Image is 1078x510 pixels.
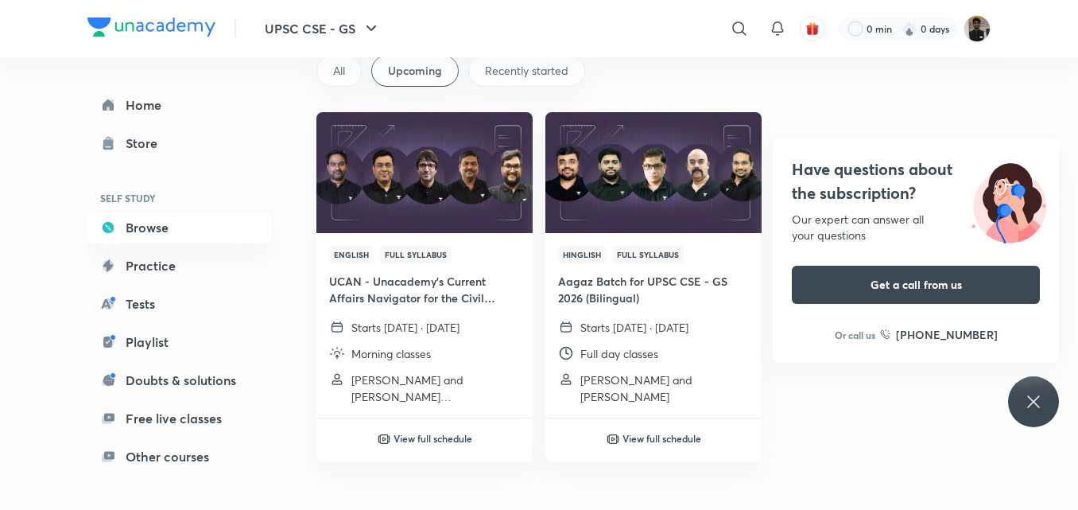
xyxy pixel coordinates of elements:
a: Company Logo [87,18,215,41]
h6: [PHONE_NUMBER] [896,326,998,343]
a: Browse [87,212,272,243]
h4: UCAN - Unacademy's Current Affairs Navigator for the Civil Services Examination [329,273,520,306]
span: All [333,63,345,79]
a: [PHONE_NUMBER] [880,326,998,343]
p: Starts [DATE] · [DATE] [351,319,460,336]
p: Full day classes [580,345,658,362]
img: Company Logo [87,18,215,37]
p: Or call us [835,328,875,342]
img: Thumbnail [314,111,534,234]
h6: View full schedule [394,431,472,446]
a: Home [87,89,272,121]
h6: View full schedule [622,431,701,446]
h6: SELF STUDY [87,185,272,212]
a: Other courses [87,441,272,473]
h4: Aagaz Batch for UPSC CSE - GS 2026 (Bilingual) [558,273,749,306]
img: play [378,433,390,446]
img: Vivek Vivek [964,15,991,42]
img: ttu_illustration_new.svg [959,158,1059,243]
span: English [329,246,374,263]
p: Starts [DATE] · [DATE] [580,319,688,336]
button: avatar [800,16,825,41]
a: Tests [87,288,272,320]
a: Playlist [87,326,272,358]
span: Recently started [485,63,568,79]
a: ThumbnailEnglishFull SyllabusUCAN - Unacademy's Current Affairs Navigator for the Civil Services ... [316,112,533,418]
p: Morning classes [351,345,431,362]
span: Full Syllabus [612,246,684,263]
img: Thumbnail [543,111,763,234]
button: Get a call from us [792,266,1040,304]
a: Free live classes [87,403,272,434]
span: Full Syllabus [380,246,452,263]
img: streak [902,21,917,37]
img: play [607,433,619,446]
p: Sudarshan Gurjar and Dr Sidharth Arora [580,372,749,405]
a: Practice [87,250,272,282]
a: Doubts & solutions [87,364,272,396]
span: Upcoming [388,63,442,79]
p: Shyam Shankar Kaggod and Mukesh Kumar Jha [351,372,520,405]
a: ThumbnailHinglishFull SyllabusAagaz Batch for UPSC CSE - GS 2026 (Bilingual)Starts [DATE] · [DATE... [545,112,762,418]
img: avatar [805,21,820,36]
h4: Have questions about the subscription? [792,158,1040,205]
div: Store [126,134,167,153]
a: Store [87,127,272,159]
span: Hinglish [558,246,606,263]
button: UPSC CSE - GS [255,13,390,45]
div: Our expert can answer all your questions [792,212,1040,243]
